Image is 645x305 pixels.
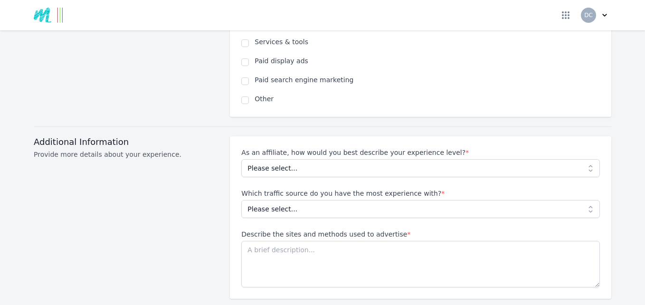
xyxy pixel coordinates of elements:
h3: Additional Information [34,136,218,148]
label: Services & tools [255,37,600,47]
label: Which traffic source do you have the most experience with? [241,189,600,198]
label: Paid display ads [255,56,600,66]
label: As an affiliate, how would you best describe your experience level? [241,148,600,157]
label: Other [255,94,600,104]
p: Provide more details about your experience. [34,150,218,159]
label: Describe the sites and methods used to advertise [241,229,600,239]
label: Paid search engine marketing [255,75,600,85]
